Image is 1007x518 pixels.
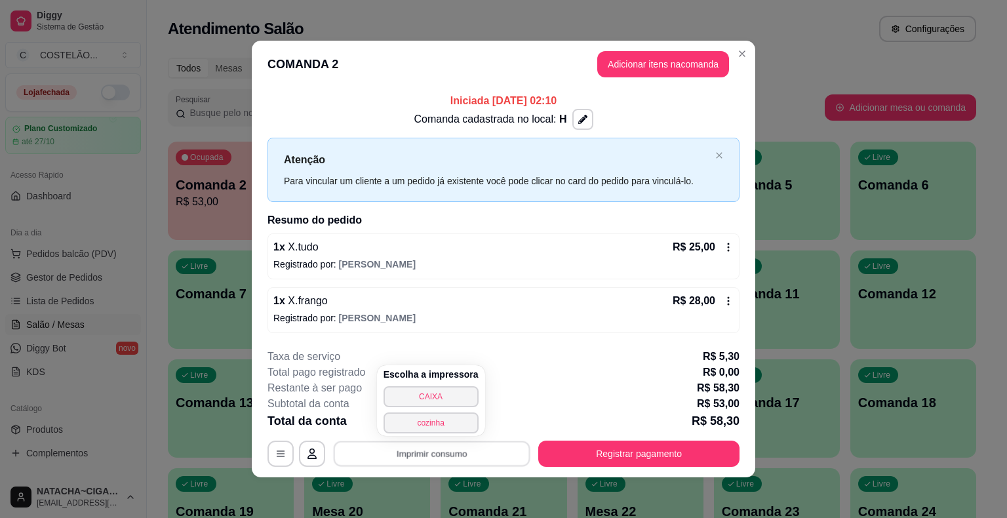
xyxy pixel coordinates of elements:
[285,295,328,306] span: X.frango
[732,43,753,64] button: Close
[273,258,734,271] p: Registrado por:
[538,441,740,467] button: Registrar pagamento
[559,113,567,125] span: H
[334,441,530,466] button: Imprimir consumo
[284,151,710,168] p: Atenção
[267,93,740,109] p: Iniciada [DATE] 02:10
[267,212,740,228] h2: Resumo do pedido
[673,293,715,309] p: R$ 28,00
[252,41,755,88] header: COMANDA 2
[692,412,740,430] p: R$ 58,30
[267,365,365,380] p: Total pago registrado
[273,311,734,325] p: Registrado por:
[267,396,349,412] p: Subtotal da conta
[273,239,319,255] p: 1 x
[339,259,416,269] span: [PERSON_NAME]
[384,386,479,407] button: CAIXA
[384,412,479,433] button: cozinha
[715,151,723,159] span: close
[267,412,347,430] p: Total da conta
[673,239,715,255] p: R$ 25,00
[697,380,740,396] p: R$ 58,30
[703,349,740,365] p: R$ 5,30
[339,313,416,323] span: [PERSON_NAME]
[703,365,740,380] p: R$ 0,00
[284,174,710,188] div: Para vincular um cliente a um pedido já existente você pode clicar no card do pedido para vinculá...
[715,151,723,160] button: close
[697,396,740,412] p: R$ 53,00
[384,368,479,381] h4: Escolha a impressora
[273,293,328,309] p: 1 x
[414,111,566,127] p: Comanda cadastrada no local:
[285,241,319,252] span: X.tudo
[267,349,340,365] p: Taxa de serviço
[267,380,362,396] p: Restante à ser pago
[597,51,729,77] button: Adicionar itens nacomanda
